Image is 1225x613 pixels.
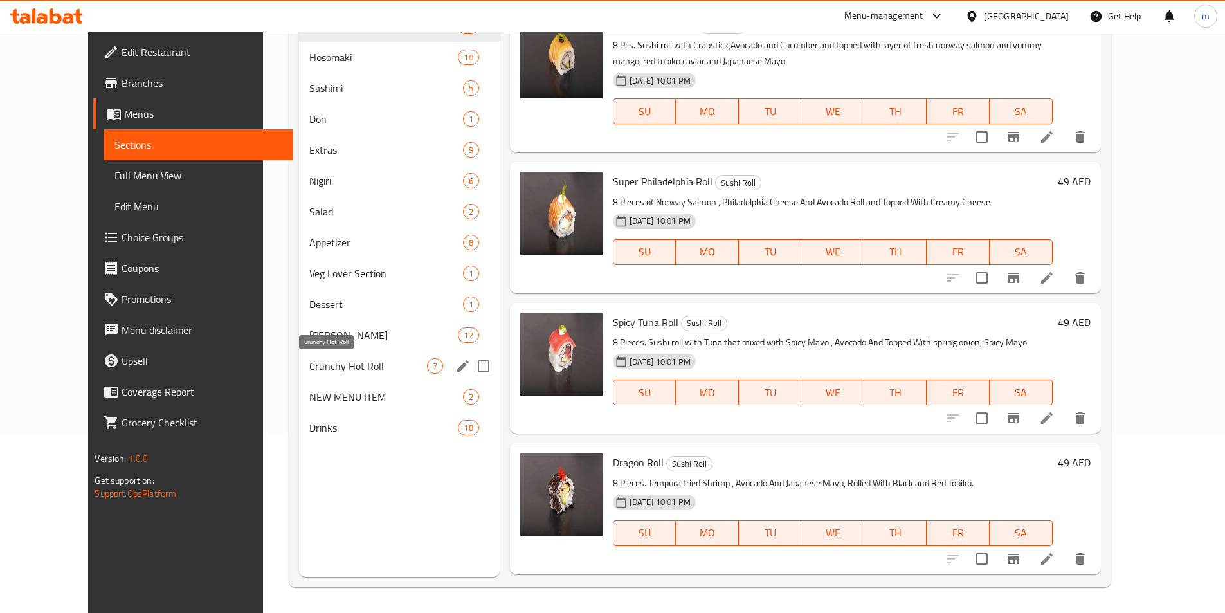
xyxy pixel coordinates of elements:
span: TU [744,102,797,121]
button: FR [927,380,990,405]
a: Edit menu item [1039,410,1055,426]
span: FR [932,524,985,542]
button: SA [990,239,1053,265]
div: Appetizer [309,235,462,250]
div: Nigiri6 [299,165,500,196]
a: Coverage Report [93,376,293,407]
div: items [463,142,479,158]
a: Menus [93,98,293,129]
span: SA [995,242,1048,261]
div: items [463,266,479,281]
div: [PERSON_NAME]12 [299,320,500,351]
span: Grocery Checklist [122,415,282,430]
span: TH [869,383,922,402]
button: FR [927,520,990,546]
span: MO [681,383,734,402]
span: Version: [95,450,126,467]
a: Edit menu item [1039,129,1055,145]
span: Veg Lover Section [309,266,462,281]
span: 5 [464,82,478,95]
span: 12 [458,329,478,342]
div: items [458,420,478,435]
div: items [463,173,479,188]
span: Menu disclaimer [122,322,282,338]
button: SA [990,380,1053,405]
button: SA [990,98,1053,124]
span: [PERSON_NAME] [309,327,458,343]
button: WE [801,520,864,546]
span: Select to update [968,545,995,572]
div: Drinks [309,420,458,435]
span: Dessert [309,297,462,312]
div: Crunchy Hot Roll7edit [299,351,500,381]
button: FR [927,239,990,265]
div: items [427,358,443,374]
div: Nigiri [309,173,462,188]
span: TU [744,242,797,261]
span: TH [869,242,922,261]
p: 8 Pieces. Sushi roll with Tuna that mixed with Spicy Mayo , Avocado And Topped With spring onion,... [613,334,1053,351]
span: TH [869,102,922,121]
span: m [1202,9,1210,23]
span: Spicy Tuna Roll [613,313,678,332]
button: delete [1065,403,1096,434]
h6: 49 AED [1058,453,1091,471]
div: items [463,80,479,96]
span: TU [744,524,797,542]
span: 1 [464,268,478,280]
span: [DATE] 10:01 PM [624,75,696,87]
span: SA [995,102,1048,121]
div: Drinks18 [299,412,500,443]
p: 8 Pieces. Tempura fried Shrimp , Avocado And Japanese Mayo, Rolled With Black and Red Tobiko. [613,475,1053,491]
span: WE [806,383,859,402]
span: Select to update [968,264,995,291]
a: Support.OpsPlatform [95,485,176,502]
span: SU [619,102,671,121]
div: Hosomaki [309,50,458,65]
span: [DATE] 10:01 PM [624,356,696,368]
div: Hosomaki10 [299,42,500,73]
div: items [458,50,478,65]
button: MO [676,520,739,546]
button: TH [864,98,927,124]
div: Sashimi5 [299,73,500,104]
button: TU [739,520,802,546]
span: Sashimi [309,80,462,96]
button: MO [676,98,739,124]
a: Edit menu item [1039,551,1055,567]
button: TH [864,380,927,405]
span: Upsell [122,353,282,369]
div: items [463,111,479,127]
div: items [463,235,479,250]
span: FR [932,102,985,121]
span: [DATE] 10:01 PM [624,215,696,227]
div: TEMAKI Sushi [309,327,458,343]
span: Sushi Roll [667,457,712,471]
div: Menu-management [844,8,923,24]
a: Edit Restaurant [93,37,293,68]
span: SU [619,383,671,402]
button: Branch-specific-item [998,403,1029,434]
a: Menu disclaimer [93,315,293,345]
p: 8 Pcs. Sushi roll with Crabstick,Avocado and Cucumber and topped with layer of fresh norway salmo... [613,37,1053,69]
button: TH [864,520,927,546]
button: TU [739,98,802,124]
span: MO [681,242,734,261]
button: WE [801,380,864,405]
span: Extras [309,142,462,158]
div: items [463,297,479,312]
div: items [463,389,479,405]
button: edit [453,356,473,376]
a: Choice Groups [93,222,293,253]
div: Sushi Roll [666,456,712,471]
span: SU [619,242,671,261]
button: MO [676,239,739,265]
span: WE [806,102,859,121]
span: Sushi Roll [716,176,761,190]
span: 8 [464,237,478,249]
span: Select to update [968,124,995,151]
span: 1 [464,298,478,311]
span: Dragon Roll [613,453,664,472]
